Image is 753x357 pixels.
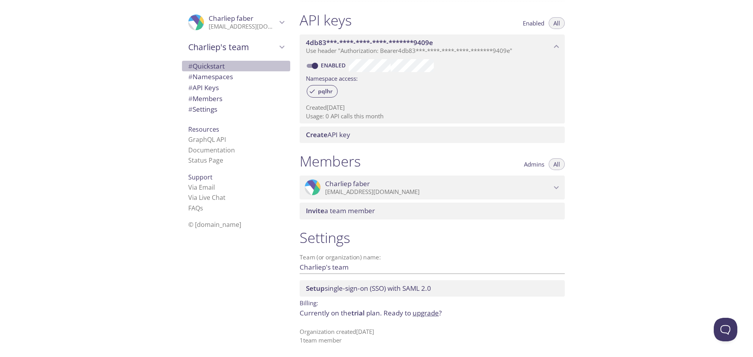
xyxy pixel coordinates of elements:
div: API Keys [182,82,290,93]
span: Quickstart [188,62,225,71]
p: Billing: [300,297,565,308]
span: Setup [306,284,325,293]
span: Members [188,94,222,103]
span: Resources [188,125,219,134]
span: pqlhr [313,88,337,95]
a: Documentation [188,146,235,154]
span: # [188,62,193,71]
span: single-sign-on (SSO) with SAML 2.0 [306,284,431,293]
span: Invite [306,206,324,215]
p: Usage: 0 API calls this month [306,112,558,120]
div: Team Settings [182,104,290,115]
p: Currently on the plan. [300,308,565,318]
div: Charliep faber [300,176,565,200]
div: Create API Key [300,127,565,143]
span: a team member [306,206,375,215]
h1: API keys [300,11,352,29]
div: Charliep's team [182,37,290,57]
div: Charliep faber [182,9,290,35]
div: Invite a team member [300,203,565,219]
button: All [549,158,565,170]
p: Organization created [DATE] 1 team member [300,328,565,344]
div: Namespaces [182,71,290,82]
a: FAQ [188,204,203,212]
div: Setup SSO [300,280,565,297]
button: Admins [519,158,549,170]
span: API Keys [188,83,219,92]
div: Members [182,93,290,104]
span: # [188,83,193,92]
button: All [549,17,565,29]
span: API key [306,130,350,139]
a: Status Page [188,156,223,165]
span: Settings [188,105,217,114]
a: upgrade [413,308,439,317]
span: Create [306,130,327,139]
a: Via Live Chat [188,193,226,202]
p: [EMAIL_ADDRESS][DOMAIN_NAME] [209,23,277,31]
span: © [DOMAIN_NAME] [188,220,241,229]
iframe: Help Scout Beacon - Open [714,318,737,341]
span: s [200,204,203,212]
span: Charliep's team [188,42,277,53]
a: GraphQL API [188,135,226,144]
span: Support [188,173,213,181]
label: Team (or organization) name: [300,254,381,260]
h1: Members [300,152,361,170]
a: Via Email [188,183,215,192]
span: Charliep faber [325,179,370,188]
p: Created [DATE] [306,103,558,112]
span: # [188,94,193,103]
span: trial [351,308,365,317]
label: Namespace access: [306,72,358,83]
button: Enabled [518,17,549,29]
div: pqlhr [307,85,338,98]
span: # [188,72,193,81]
div: Quickstart [182,61,290,72]
p: [EMAIL_ADDRESS][DOMAIN_NAME] [325,188,551,196]
h1: Settings [300,229,565,246]
a: Enabled [320,62,349,69]
span: Namespaces [188,72,233,81]
span: Ready to ? [384,308,442,317]
span: Charliep faber [209,14,253,23]
span: # [188,105,193,114]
